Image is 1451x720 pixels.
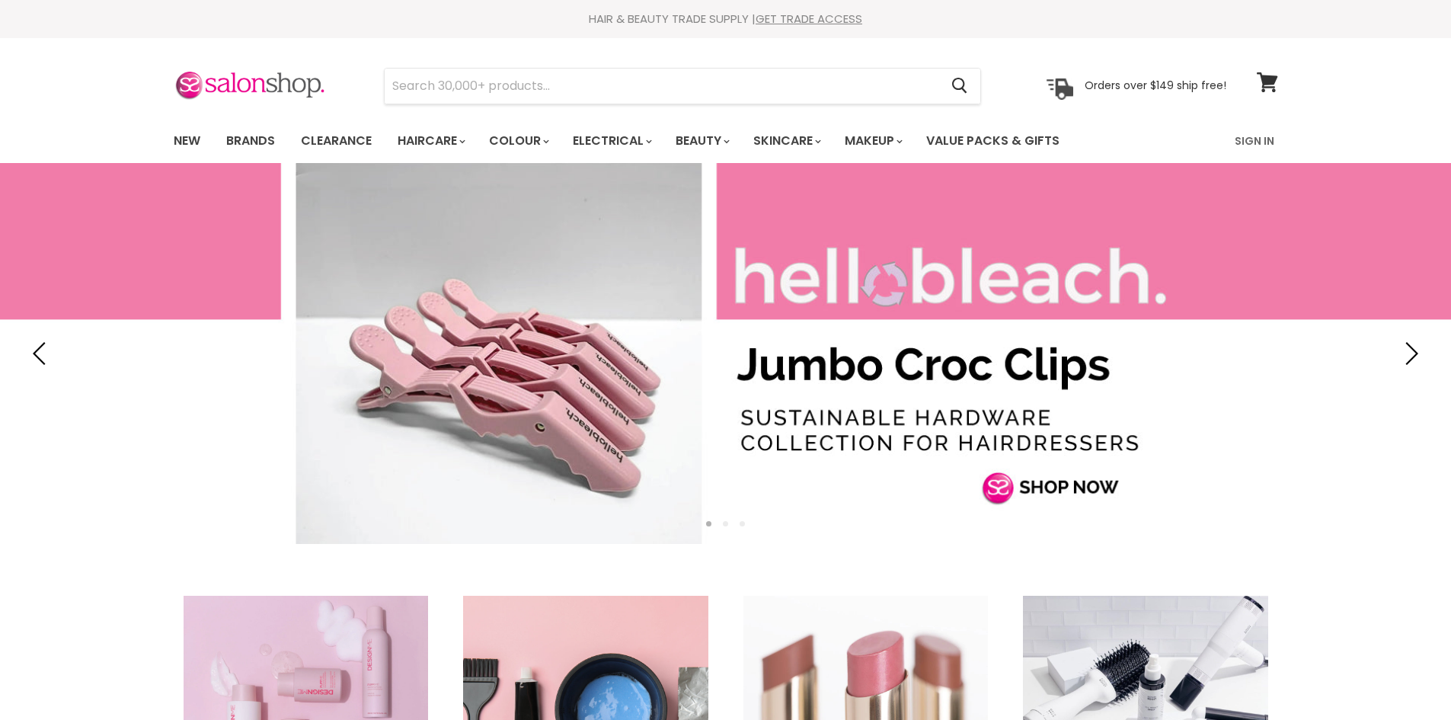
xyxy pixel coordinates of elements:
a: Brands [215,125,286,157]
a: Colour [478,125,558,157]
a: Clearance [289,125,383,157]
a: Skincare [742,125,830,157]
button: Previous [27,338,57,369]
a: Value Packs & Gifts [915,125,1071,157]
p: Orders over $149 ship free! [1085,78,1226,92]
li: Page dot 1 [706,521,711,526]
li: Page dot 3 [740,521,745,526]
form: Product [384,68,981,104]
input: Search [385,69,940,104]
a: Makeup [833,125,912,157]
div: HAIR & BEAUTY TRADE SUPPLY | [155,11,1297,27]
a: Beauty [664,125,739,157]
a: GET TRADE ACCESS [756,11,862,27]
nav: Main [155,119,1297,163]
a: New [162,125,212,157]
button: Next [1394,338,1424,369]
ul: Main menu [162,119,1149,163]
a: Haircare [386,125,475,157]
li: Page dot 2 [723,521,728,526]
a: Sign In [1226,125,1283,157]
a: Electrical [561,125,661,157]
button: Search [940,69,980,104]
